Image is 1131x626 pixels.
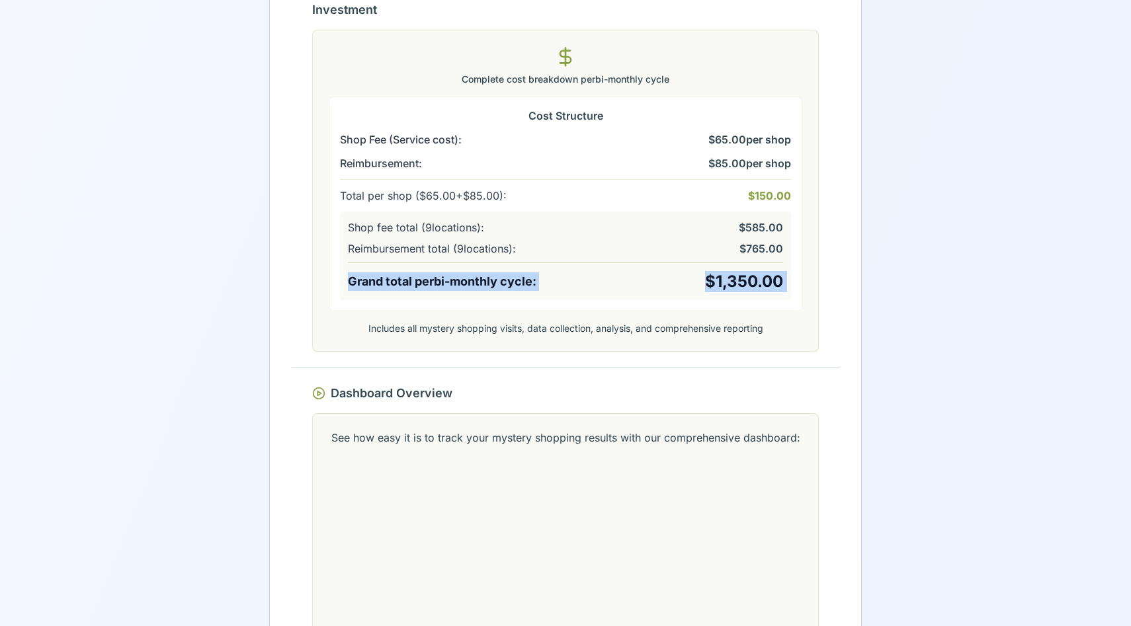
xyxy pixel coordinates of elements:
[340,155,422,171] span: Reimbursement:
[708,155,791,171] span: $85.00 per shop
[348,272,536,291] span: Grand total per bi-monthly cycle :
[340,108,791,124] h4: Cost Structure
[348,241,516,256] span: Reimbursement total ( 9 locations):
[312,384,819,403] h3: Dashboard Overview
[739,241,783,256] span: $765.00
[348,219,484,235] span: Shop fee total ( 9 locations):
[312,1,819,19] h3: Investment
[739,219,783,235] span: $585.00
[340,132,462,147] span: Shop Fee (Service cost):
[329,322,802,335] p: Includes all mystery shopping visits, data collection, analysis, and comprehensive reporting
[708,132,791,147] span: $65.00 per shop
[705,271,783,292] span: $1,350.00
[329,73,802,86] p: Complete cost breakdown per bi-monthly cycle
[329,430,802,446] p: See how easy it is to track your mystery shopping results with our comprehensive dashboard:
[748,188,791,204] span: $150.00
[340,188,507,204] span: Total per shop ( $65.00 + $85.00 ):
